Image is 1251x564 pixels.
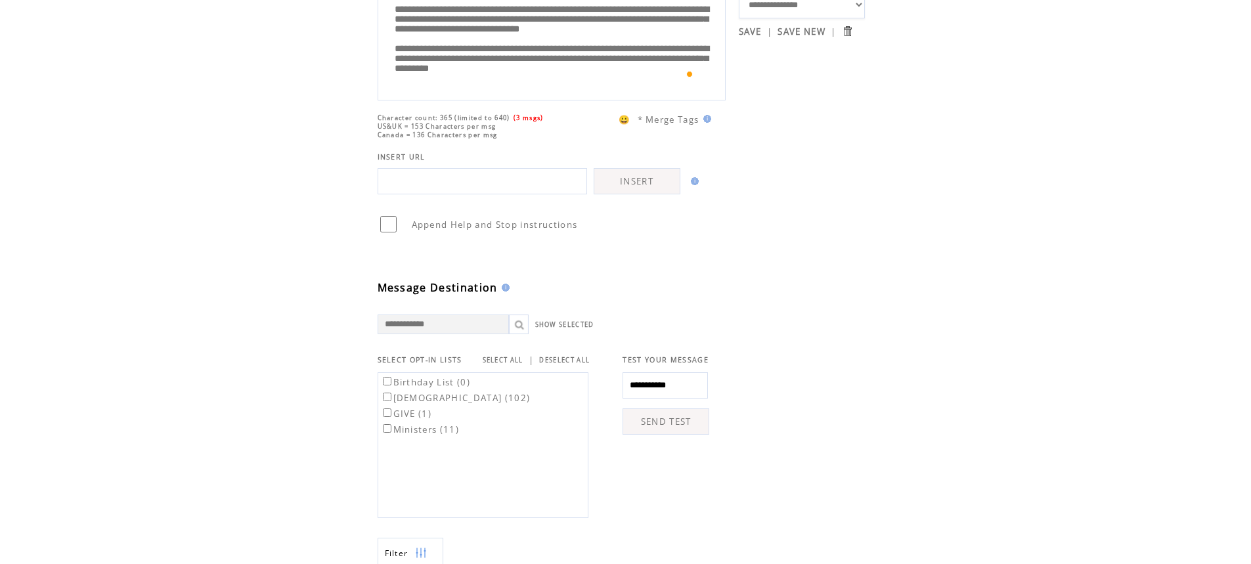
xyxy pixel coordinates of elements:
label: Ministers (11) [380,423,460,435]
input: Birthday List (0) [383,377,391,385]
span: Append Help and Stop instructions [412,219,578,230]
span: SELECT OPT-IN LISTS [378,355,462,364]
span: US&UK = 153 Characters per msg [378,122,496,131]
a: DESELECT ALL [539,356,590,364]
span: INSERT URL [378,152,426,162]
img: help.gif [699,115,711,123]
a: SAVE [739,26,762,37]
input: GIVE (1) [383,408,391,417]
input: Submit [841,25,854,37]
span: | [529,354,534,366]
a: SHOW SELECTED [535,320,594,329]
input: [DEMOGRAPHIC_DATA] (102) [383,393,391,401]
a: SAVE NEW [778,26,825,37]
span: Show filters [385,548,408,559]
label: GIVE (1) [380,408,432,420]
span: * Merge Tags [638,114,699,125]
a: SEND TEST [623,408,709,435]
span: Message Destination [378,280,498,295]
label: Birthday List (0) [380,376,471,388]
label: [DEMOGRAPHIC_DATA] (102) [380,392,531,404]
span: | [767,26,772,37]
span: 😀 [619,114,630,125]
span: (3 msgs) [514,114,544,122]
span: Character count: 365 (limited to 640) [378,114,510,122]
a: SELECT ALL [483,356,523,364]
span: Canada = 136 Characters per msg [378,131,498,139]
span: | [831,26,836,37]
a: INSERT [594,168,680,194]
input: Ministers (11) [383,424,391,433]
img: help.gif [687,177,699,185]
img: help.gif [498,284,510,292]
span: TEST YOUR MESSAGE [623,355,709,364]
